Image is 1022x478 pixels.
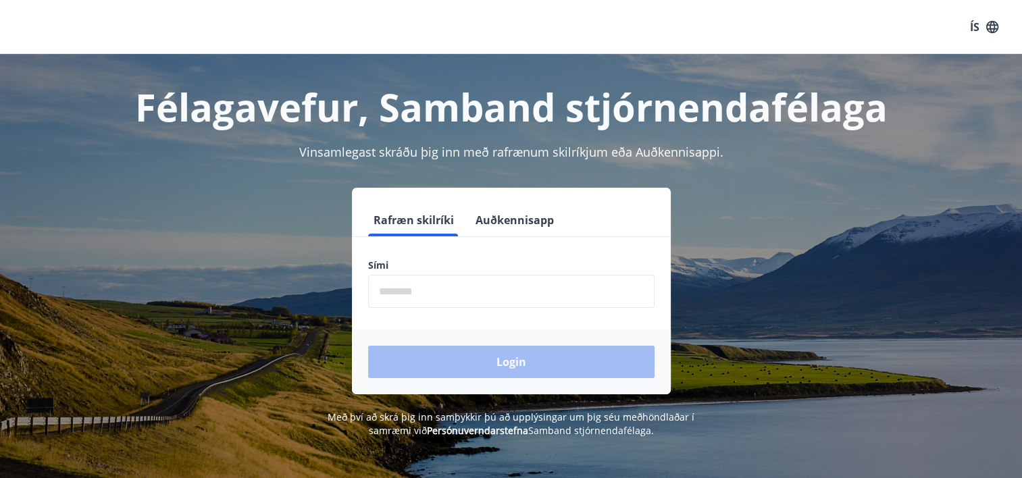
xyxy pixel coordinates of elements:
[328,410,694,437] span: Með því að skrá þig inn samþykkir þú að upplýsingar um þig séu meðhöndlaðar í samræmi við Samband...
[470,204,559,236] button: Auðkennisapp
[368,259,655,272] label: Sími
[427,424,528,437] a: Persónuverndarstefna
[299,144,723,160] span: Vinsamlegast skráðu þig inn með rafrænum skilríkjum eða Auðkennisappi.
[41,81,981,132] h1: Félagavefur, Samband stjórnendafélaga
[368,204,459,236] button: Rafræn skilríki
[963,15,1006,39] button: ÍS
